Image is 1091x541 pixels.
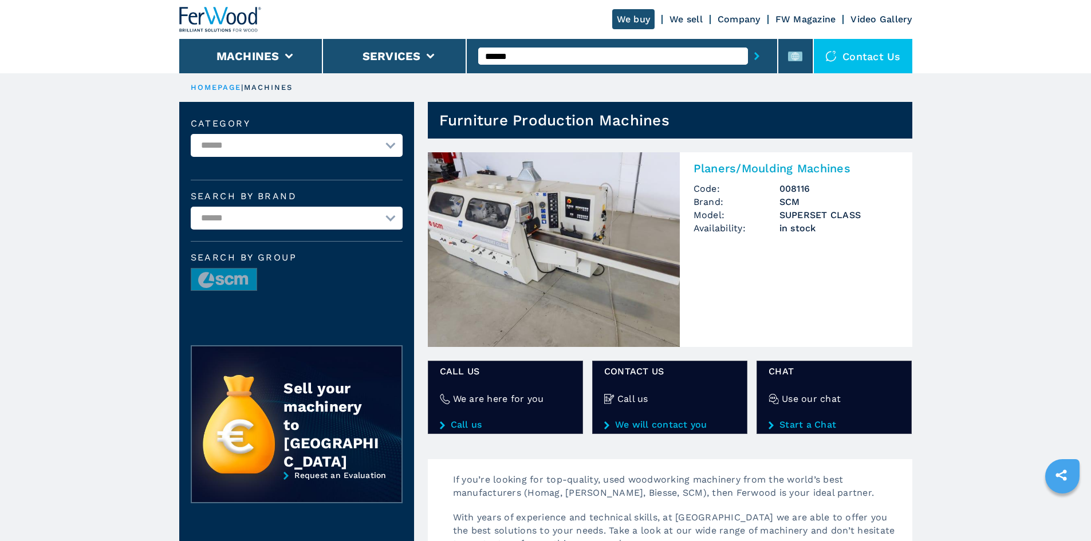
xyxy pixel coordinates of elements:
span: | [241,83,243,92]
img: Ferwood [179,7,262,32]
h3: SCM [779,195,899,208]
img: Use our chat [769,394,779,404]
button: submit-button [748,43,766,69]
h2: Planers/Moulding Machines [694,161,899,175]
a: HOMEPAGE [191,83,242,92]
a: We buy [612,9,655,29]
a: We sell [669,14,703,25]
span: Search by group [191,253,403,262]
span: Model: [694,208,779,222]
label: Category [191,119,403,128]
button: Services [363,49,421,63]
p: If you’re looking for top-quality, used woodworking machinery from the world’s best manufacturers... [442,473,912,511]
img: Call us [604,394,615,404]
img: Planers/Moulding Machines SCM SUPERSET CLASS [428,152,680,347]
h4: Use our chat [782,392,841,405]
label: Search by brand [191,192,403,201]
span: Code: [694,182,779,195]
a: Request an Evaluation [191,471,403,512]
span: Call us [440,365,571,378]
p: machines [244,82,293,93]
span: Chat [769,365,900,378]
img: image [191,268,257,291]
a: sharethis [1047,461,1076,489]
div: Sell your machinery to [GEOGRAPHIC_DATA] [283,379,379,471]
h3: SUPERSET CLASS [779,208,899,222]
h1: Furniture Production Machines [439,111,669,129]
a: Planers/Moulding Machines SCM SUPERSET CLASSPlaners/Moulding MachinesCode:008116Brand:SCMModel:SU... [428,152,912,347]
a: Video Gallery [850,14,912,25]
h4: We are here for you [453,392,544,405]
a: Start a Chat [769,420,900,430]
a: Call us [440,420,571,430]
a: We will contact you [604,420,735,430]
h3: 008116 [779,182,899,195]
button: Machines [216,49,279,63]
span: Brand: [694,195,779,208]
img: We are here for you [440,394,450,404]
div: Contact us [814,39,912,73]
span: CONTACT US [604,365,735,378]
span: in stock [779,222,899,235]
a: Company [718,14,761,25]
img: Contact us [825,50,837,62]
h4: Call us [617,392,648,405]
a: FW Magazine [775,14,836,25]
span: Availability: [694,222,779,235]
